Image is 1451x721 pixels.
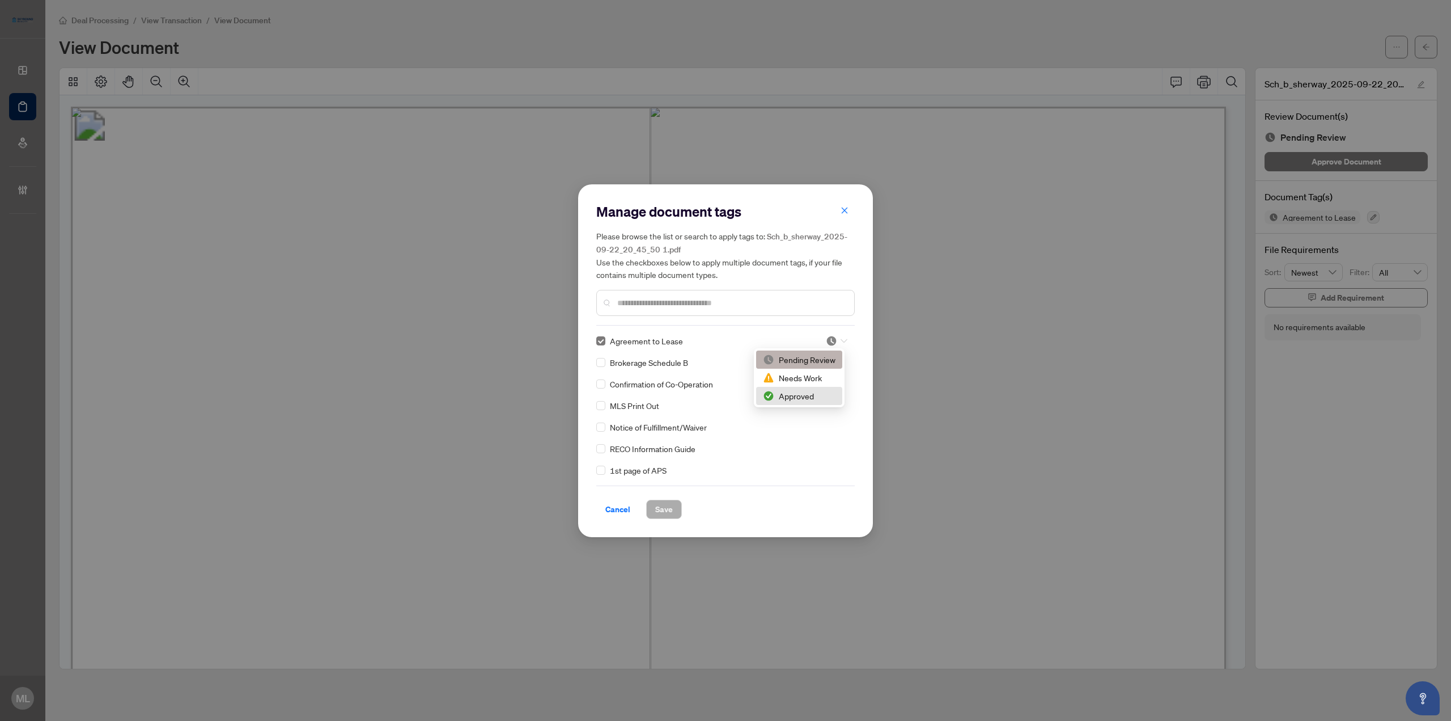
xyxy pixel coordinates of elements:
span: close [841,206,848,214]
div: Needs Work [756,369,842,387]
span: Sch_b_sherway_2025-09-22_20_45_50 1.pdf [596,231,847,255]
button: Cancel [596,500,639,519]
img: status [763,354,774,365]
h2: Manage document tags [596,203,855,221]
div: Pending Review [756,351,842,369]
h5: Please browse the list or search to apply tags to: Use the checkboxes below to apply multiple doc... [596,230,855,281]
button: Save [646,500,682,519]
span: RECO Information Guide [610,442,695,455]
img: status [763,390,774,402]
button: Open asap [1406,681,1440,715]
span: Notice of Fulfillment/Waiver [610,421,707,433]
span: Pending Review [826,335,847,347]
div: Needs Work [763,372,835,384]
span: Agreement to Lease [610,335,683,347]
span: 1st page of APS [610,464,667,477]
img: status [826,335,837,347]
span: Cancel [605,500,630,518]
div: Pending Review [763,353,835,366]
span: Confirmation of Co-Operation [610,378,713,390]
img: status [763,372,774,383]
span: MLS Print Out [610,399,659,412]
span: Brokerage Schedule B [610,356,688,369]
div: Approved [763,390,835,402]
div: Approved [756,387,842,405]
